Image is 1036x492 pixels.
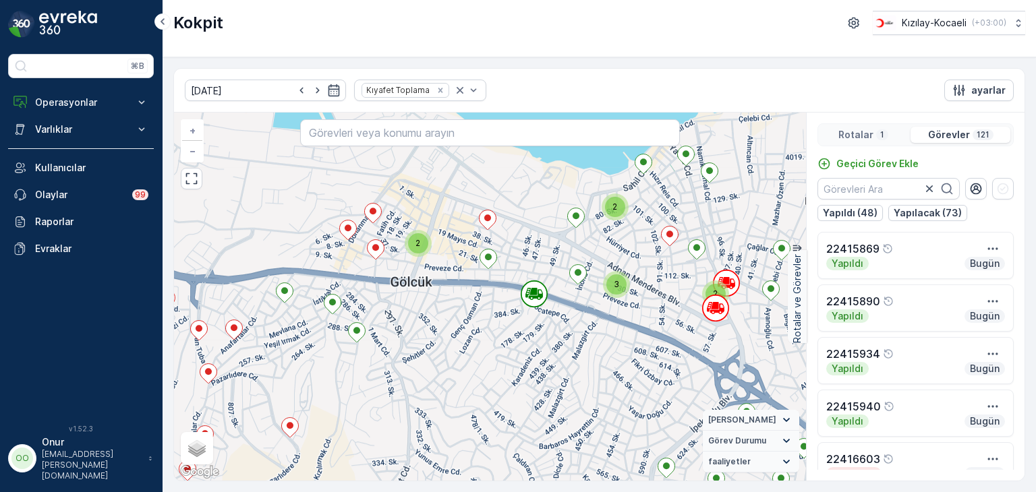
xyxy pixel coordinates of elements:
p: Yapıldı (48) [823,206,877,220]
span: 2 [415,238,420,248]
a: Layers [182,433,212,463]
a: Kullanıcılar [8,154,154,181]
span: v 1.52.3 [8,425,154,433]
div: 3 [603,271,630,298]
span: 2 [612,202,617,212]
img: Google [177,463,222,481]
div: Kıyafet Toplama [362,84,432,96]
p: 22415890 [826,293,880,309]
div: Yardım Araç İkonu [884,401,894,412]
p: 22415934 [826,346,880,362]
p: Yapılacak (73) [894,206,962,220]
p: Onur [42,435,142,449]
span: Görev Durumu [708,435,766,446]
p: ( +03:00 ) [972,18,1006,28]
p: Raporlar [35,215,148,228]
summary: faaliyetler [703,452,799,472]
p: 121 [975,129,991,140]
p: Yapıldı [830,309,865,323]
summary: [PERSON_NAME] [703,410,799,431]
div: 2 [702,280,729,307]
div: Yardım Araç İkonu [882,243,893,254]
span: + [190,125,196,136]
div: Remove Kıyafet Toplama [433,85,448,96]
div: Yardım Araç İkonu [883,296,894,307]
img: logo [8,11,35,38]
a: Uzaklaştır [182,141,202,161]
button: Operasyonlar [8,89,154,116]
img: k%C4%B1z%C4%B1lay_0jL9uU1.png [873,16,896,30]
button: Varlıklar [8,116,154,143]
p: 22416603 [826,451,880,467]
a: Geçici Görev Ekle [817,157,919,171]
p: Evraklar [35,242,148,255]
img: logo_dark-DEwI_e13.png [39,11,97,38]
p: Yapıldı [830,362,865,375]
p: 99 [135,189,146,200]
p: Bugün [969,362,1001,375]
button: ayarlar [944,80,1014,101]
span: faaliyetler [708,456,751,467]
div: 2 [602,193,629,220]
input: Görevleri veya konumu arayın [300,119,679,146]
p: Olaylar [35,188,124,202]
span: 3 [614,279,619,289]
div: Yardım Araç İkonu [883,348,894,359]
p: Görevler [928,128,970,142]
p: ⌘B [131,61,144,71]
input: Görevleri Ara [817,178,960,199]
p: 22415940 [826,398,881,414]
div: 2 [405,230,432,257]
a: Olaylar99 [8,181,154,208]
p: ayarlar [971,84,1006,97]
a: Raporlar [8,208,154,235]
p: Kızılay-Kocaeli [902,16,967,30]
summary: Görev Durumu [703,431,799,452]
a: Evraklar [8,235,154,262]
p: Bugün [969,467,1001,481]
span: 2 [713,288,718,299]
button: OOOnur[EMAIL_ADDRESS][PERSON_NAME][DOMAIN_NAME] [8,435,154,481]
p: Yapılacak [830,467,877,481]
a: Bu bölgeyi Google Haritalar'da açın (yeni pencerede açılır) [177,463,222,481]
p: Operasyonlar [35,96,127,109]
button: Yapılacak (73) [888,205,967,221]
div: Yardım Araç İkonu [883,454,894,464]
span: − [190,145,196,156]
p: 1 [879,129,886,140]
p: Bugün [969,414,1001,428]
p: Varlıklar [35,123,127,136]
p: [EMAIL_ADDRESS][PERSON_NAME][DOMAIN_NAME] [42,449,142,481]
p: Yapıldı [830,414,865,428]
p: Rotalar [838,128,873,142]
p: Geçici Görev Ekle [836,157,919,171]
p: 22415869 [826,241,880,257]
p: Bugün [969,257,1001,270]
p: Yapıldı [830,257,865,270]
div: OO [11,448,33,469]
p: Bugün [969,309,1001,323]
span: [PERSON_NAME] [708,414,776,425]
a: Yakınlaştır [182,121,202,141]
button: Yapıldı (48) [817,205,883,221]
input: dd/mm/yyyy [185,80,346,101]
p: Kokpit [173,12,223,34]
p: Rotalar ve Görevler [790,254,804,343]
p: Kullanıcılar [35,161,148,175]
button: Kızılay-Kocaeli(+03:00) [873,11,1025,35]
